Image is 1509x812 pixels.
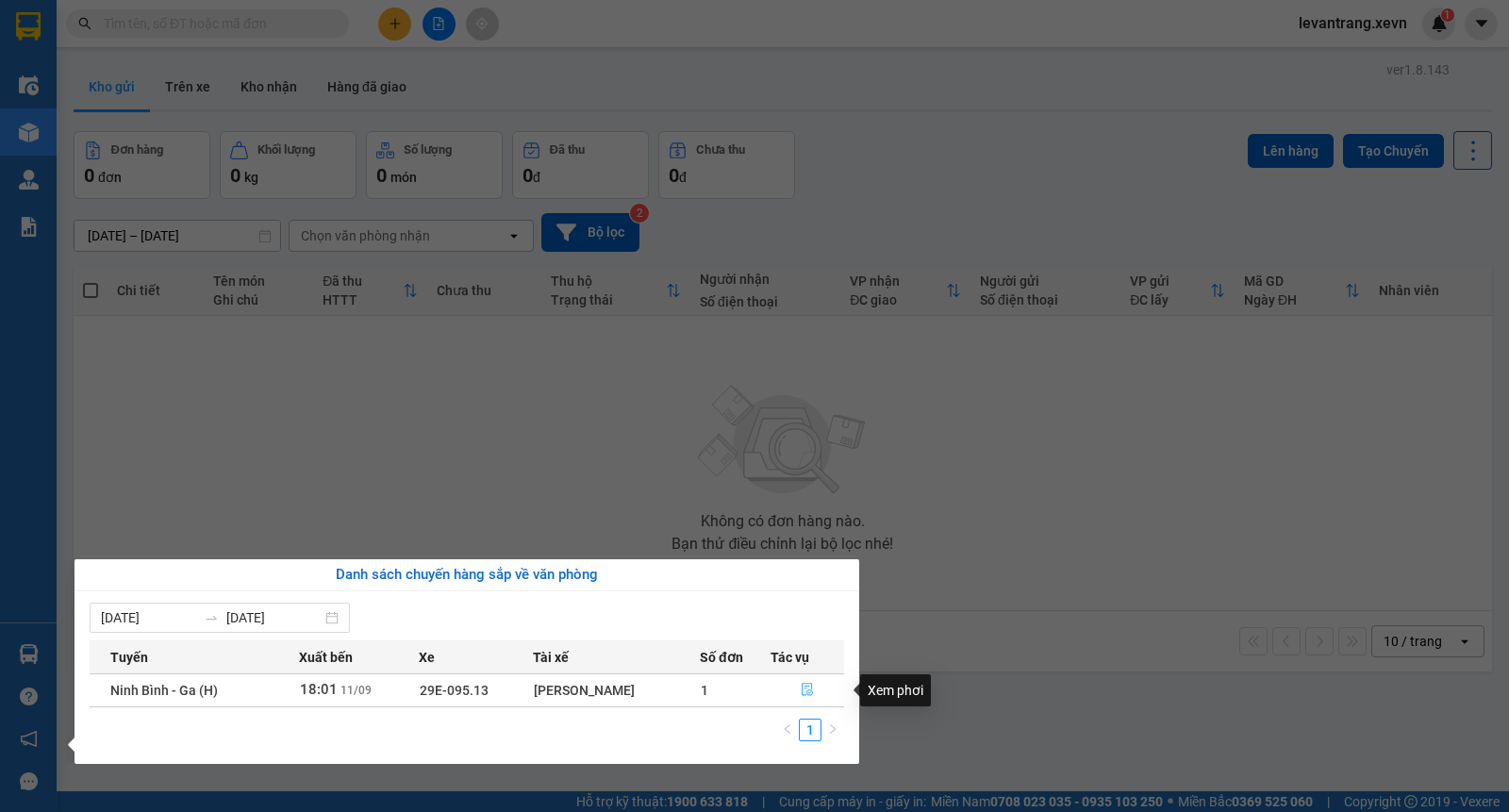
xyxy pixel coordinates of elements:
[533,647,569,668] span: Tài xế
[860,674,931,706] div: Xem phơi
[776,719,799,741] button: left
[827,723,838,735] span: right
[110,683,218,698] span: Ninh Bình - Ga (H)
[801,683,814,698] span: file-done
[101,607,196,628] input: Từ ngày
[800,720,821,740] a: 1
[821,719,844,741] button: right
[420,683,489,698] span: 29E-095.13
[226,607,322,628] input: Đến ngày
[340,684,372,697] span: 11/09
[110,647,148,668] span: Tuyến
[419,647,435,668] span: Xe
[701,683,708,698] span: 1
[799,719,821,741] li: 1
[299,647,353,668] span: Xuất bến
[776,719,799,741] li: Previous Page
[204,610,219,625] span: swap-right
[204,610,219,625] span: to
[771,675,843,705] button: file-done
[300,681,338,698] span: 18:01
[782,723,793,735] span: left
[700,647,743,668] span: Số đơn
[771,647,809,668] span: Tác vụ
[90,564,844,587] div: Danh sách chuyến hàng sắp về văn phòng
[821,719,844,741] li: Next Page
[534,680,699,701] div: [PERSON_NAME]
